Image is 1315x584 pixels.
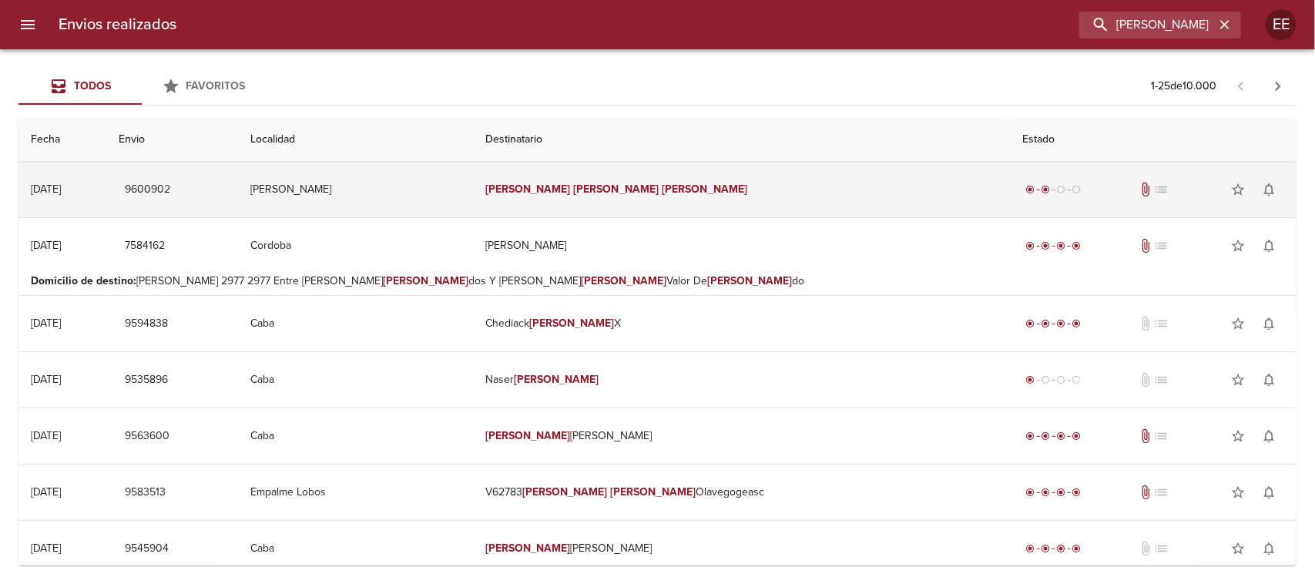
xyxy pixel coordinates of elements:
div: Abrir información de usuario [1266,9,1297,40]
span: radio_button_checked [1042,488,1051,497]
span: Pagina anterior [1223,78,1260,93]
button: Agregar a favoritos [1223,230,1253,261]
td: Caba [238,352,473,408]
span: radio_button_checked [1026,431,1035,441]
div: Entregado [1023,541,1085,556]
button: Agregar a favoritos [1223,533,1253,564]
span: No tiene pedido asociado [1153,485,1169,500]
span: notifications_none [1261,428,1276,444]
td: Naser [473,352,1011,408]
span: notifications_none [1261,485,1276,500]
td: V62783 Olavegogeasc [473,465,1011,520]
div: Generado [1023,372,1085,388]
span: radio_button_checked [1072,488,1082,497]
em: [PERSON_NAME] [662,183,747,196]
span: star_border [1230,428,1246,444]
span: star_border [1230,372,1246,388]
td: Chediack X [473,296,1011,351]
span: radio_button_unchecked [1072,185,1082,194]
span: star_border [1230,485,1246,500]
span: radio_button_unchecked [1057,185,1066,194]
span: radio_button_checked [1072,544,1082,553]
span: star_border [1230,238,1246,253]
span: No tiene pedido asociado [1153,182,1169,197]
span: star_border [1230,182,1246,197]
em: [PERSON_NAME] [485,183,571,196]
span: No tiene documentos adjuntos [1138,372,1153,388]
span: Tiene documentos adjuntos [1138,428,1153,444]
button: menu [9,6,46,43]
span: radio_button_checked [1042,431,1051,441]
span: radio_button_checked [1072,319,1082,328]
span: notifications_none [1261,238,1276,253]
span: Tiene documentos adjuntos [1138,182,1153,197]
button: 9563600 [119,422,176,451]
em: [PERSON_NAME] [485,542,571,555]
span: No tiene pedido asociado [1153,238,1169,253]
span: 9545904 [125,539,169,559]
span: 9535896 [125,371,168,390]
em: [PERSON_NAME] [574,183,659,196]
em: [PERSON_NAME] [707,274,793,287]
span: radio_button_checked [1042,544,1051,553]
span: radio_button_checked [1072,431,1082,441]
span: 9600902 [125,180,170,200]
h6: Envios realizados [59,12,176,37]
span: Tiene documentos adjuntos [1138,238,1153,253]
th: Envio [106,118,238,162]
span: 7584162 [125,237,165,256]
span: radio_button_unchecked [1057,375,1066,384]
span: radio_button_checked [1057,544,1066,553]
div: EE [1266,9,1297,40]
td: Caba [238,521,473,576]
th: Localidad [238,118,473,162]
div: [DATE] [31,485,61,498]
button: 9535896 [119,366,174,394]
button: Activar notificaciones [1253,364,1284,395]
td: [PERSON_NAME] [473,218,1011,274]
span: radio_button_checked [1026,375,1035,384]
button: Agregar a favoritos [1223,477,1253,508]
td: [PERSON_NAME] [238,162,473,217]
b: Domicilio de destino : [31,274,136,287]
th: Destinatario [473,118,1011,162]
span: radio_button_checked [1057,241,1066,250]
span: No tiene pedido asociado [1153,541,1169,556]
button: Activar notificaciones [1253,421,1284,451]
span: Favoritos [186,79,246,92]
span: 9563600 [125,427,169,446]
th: Fecha [18,118,106,162]
div: Entregado [1023,428,1085,444]
span: Todos [74,79,111,92]
span: radio_button_unchecked [1042,375,1051,384]
th: Estado [1011,118,1297,162]
span: 9583513 [125,483,166,502]
div: Entregado [1023,238,1085,253]
em: [PERSON_NAME] [581,274,666,287]
em: [PERSON_NAME] [485,429,571,442]
button: Activar notificaciones [1253,533,1284,564]
em: [PERSON_NAME] [529,317,615,330]
span: radio_button_checked [1026,185,1035,194]
span: radio_button_checked [1072,241,1082,250]
button: 9545904 [119,535,175,563]
div: [DATE] [31,429,61,442]
em: [PERSON_NAME] [384,274,469,287]
span: radio_button_checked [1057,488,1066,497]
button: Agregar a favoritos [1223,308,1253,339]
div: Entregado [1023,485,1085,500]
button: Activar notificaciones [1253,230,1284,261]
span: No tiene pedido asociado [1153,428,1169,444]
span: Pagina siguiente [1260,68,1297,105]
em: [PERSON_NAME] [611,485,696,498]
button: Activar notificaciones [1253,308,1284,339]
span: notifications_none [1261,541,1276,556]
span: No tiene documentos adjuntos [1138,541,1153,556]
div: Tabs Envios [18,68,265,105]
button: 9594838 [119,310,174,338]
em: [PERSON_NAME] [514,373,599,386]
div: [DATE] [31,183,61,196]
span: radio_button_checked [1057,319,1066,328]
span: notifications_none [1261,182,1276,197]
td: [PERSON_NAME] [473,408,1011,464]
